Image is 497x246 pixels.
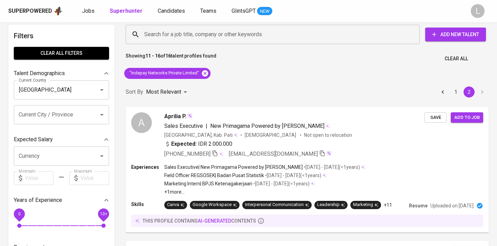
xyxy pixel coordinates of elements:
span: Jobs [82,8,95,14]
button: Go to page 1 [450,86,461,98]
p: Most Relevant [146,88,181,96]
p: Sales Executive | New Primagama Powered by [PERSON_NAME] [164,164,303,171]
div: Expected Salary [14,133,109,146]
span: 10+ [100,211,107,216]
span: Save [428,114,443,122]
div: Interpersonal Communication [245,202,309,208]
b: 11 - 16 [145,53,160,59]
button: Add to job [451,112,483,123]
button: Clear All [442,52,471,65]
span: Add New Talent [431,30,480,39]
button: Go to previous page [437,86,448,98]
span: AI-generated [198,218,231,224]
div: Leadership [317,202,345,208]
div: L [471,4,485,18]
a: Candidates [158,7,186,16]
div: Talent Demographics [14,66,109,80]
p: Marketing Intern | BPJS Ketenagakerjaan [164,180,252,187]
p: +11 [384,202,392,208]
b: 16 [165,53,171,59]
span: [DEMOGRAPHIC_DATA] [245,132,297,139]
a: Superpoweredapp logo [8,6,63,16]
span: Clear All filters [19,49,104,58]
input: Value [25,171,53,185]
span: New Primagama Powered by [PERSON_NAME] [210,123,324,129]
span: NEW [257,8,272,15]
div: [GEOGRAPHIC_DATA], Kab. Pati [164,132,238,139]
div: Superpowered [8,7,52,15]
p: Sort By [126,88,143,96]
img: app logo [53,6,63,16]
h6: Filters [14,30,109,41]
span: [PHONE_NUMBER] [164,151,211,157]
span: Candidates [158,8,185,14]
p: Showing of talent profiles found [126,52,216,65]
p: • [DATE] - [DATE] ( <1 years ) [264,172,321,179]
span: Clear All [445,54,468,63]
a: Jobs [82,7,96,16]
p: Years of Experience [14,196,62,204]
button: Add New Talent [425,28,486,41]
b: Expected: [171,140,197,148]
a: AAprilia P.Sales Executive|New Primagama Powered by [PERSON_NAME][GEOGRAPHIC_DATA], Kab. Pati[DEM... [126,107,489,233]
p: Skills [131,201,164,208]
div: "Indepay Networks Private Limited" [124,68,211,79]
a: Superhunter [110,7,144,16]
nav: pagination navigation [436,86,489,98]
span: Teams [200,8,216,14]
div: IDR 2.000.000 [164,140,232,148]
a: GlintsGPT NEW [232,7,272,16]
button: page 2 [464,86,475,98]
p: Not open to relocation [304,132,352,139]
span: "Indepay Networks Private Limited" [124,70,203,76]
div: A [131,112,152,133]
button: Open [97,110,107,120]
span: Sales Executive [164,123,203,129]
p: Expected Salary [14,135,53,144]
button: Open [97,85,107,95]
p: Field Officer REGSOSEK | Badan Pusat Statistik [164,172,264,179]
button: Clear All filters [14,47,109,60]
div: Years of Experience [14,193,109,207]
span: Aprilia P. [164,112,186,121]
span: | [206,122,207,130]
p: • [DATE] - [DATE] ( <1 years ) [252,180,310,187]
div: Marketing [353,202,378,208]
p: Uploaded on [DATE] [430,202,474,209]
p: Resume [409,202,428,209]
p: • [DATE] - [DATE] ( <1 years ) [303,164,360,171]
p: this profile contains contents [143,217,256,224]
input: Value [80,171,109,185]
p: Talent Demographics [14,69,65,78]
div: Canva [167,202,184,208]
div: Google Workspace [193,202,237,208]
a: Teams [200,7,218,16]
p: +1 more ... [164,188,365,195]
span: 0 [18,211,20,216]
button: Save [425,112,447,123]
img: magic_wand.svg [326,151,332,156]
button: Open [97,151,107,161]
b: Superhunter [110,8,143,14]
div: Most Relevant [146,86,189,99]
span: [EMAIL_ADDRESS][DOMAIN_NAME] [229,151,318,157]
span: GlintsGPT [232,8,256,14]
p: Experiences [131,164,164,171]
img: magic_wand.svg [187,113,193,119]
span: Add to job [454,114,480,122]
